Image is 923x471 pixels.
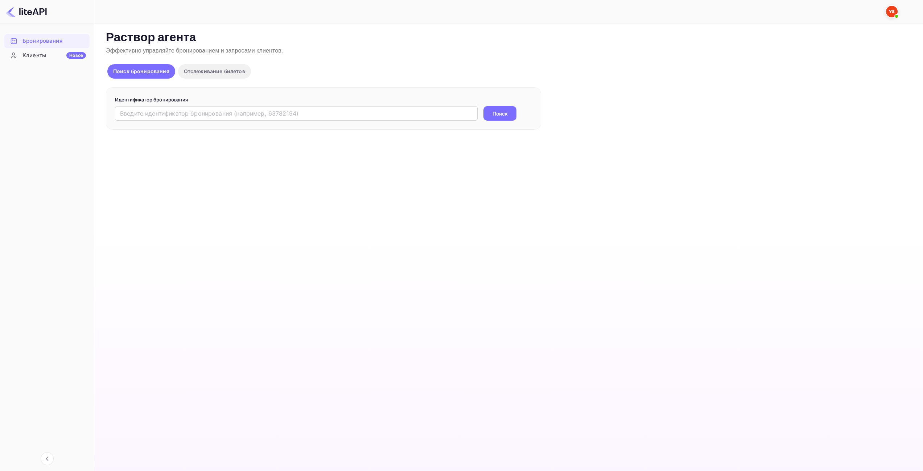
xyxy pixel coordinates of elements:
ya-tr-span: Новое [69,53,83,58]
ya-tr-span: Бронирования [22,37,62,45]
ya-tr-span: Поиск [493,110,508,117]
img: Служба Поддержки Яндекса [886,6,898,17]
ya-tr-span: Поиск бронирования [113,68,169,74]
a: КлиентыНовое [4,49,90,62]
ya-tr-span: Клиенты [22,51,46,60]
button: Свернуть навигацию [41,452,54,465]
ya-tr-span: Идентификатор бронирования [115,97,188,103]
button: Поиск [483,106,516,121]
a: Бронирования [4,34,90,47]
input: Введите идентификатор бронирования (например, 63782194) [115,106,478,121]
ya-tr-span: Эффективно управляйте бронированием и запросами клиентов. [106,47,283,55]
div: КлиентыНовое [4,49,90,63]
ya-tr-span: Раствор агента [106,30,196,46]
div: Бронирования [4,34,90,48]
img: Логотип LiteAPI [6,6,47,17]
ya-tr-span: Отслеживание билетов [184,68,245,74]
